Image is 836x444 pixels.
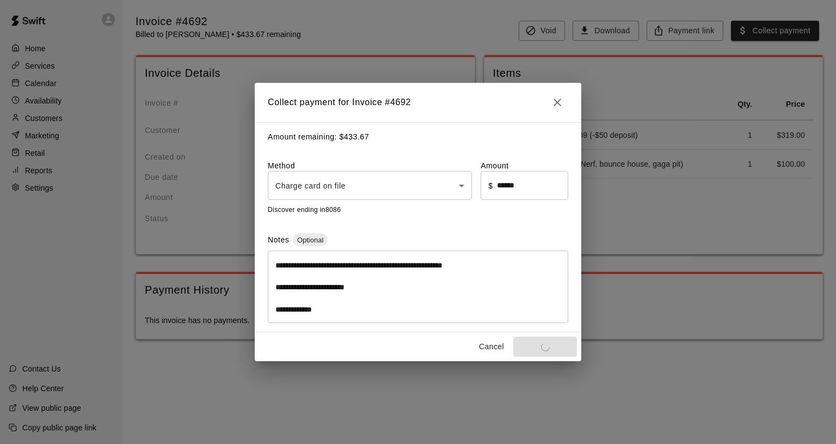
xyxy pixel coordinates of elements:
[293,236,328,244] span: Optional
[488,180,493,191] p: $
[268,206,341,214] span: Discover ending in 8086
[546,92,568,113] button: Close
[474,337,509,357] button: Cancel
[268,160,472,171] label: Method
[255,83,581,122] h2: Collect payment for Invoice # 4692
[268,235,289,244] label: Notes
[481,160,568,171] label: Amount
[268,131,568,143] p: Amount remaining: $ 433.67
[268,171,472,200] div: Charge card on file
